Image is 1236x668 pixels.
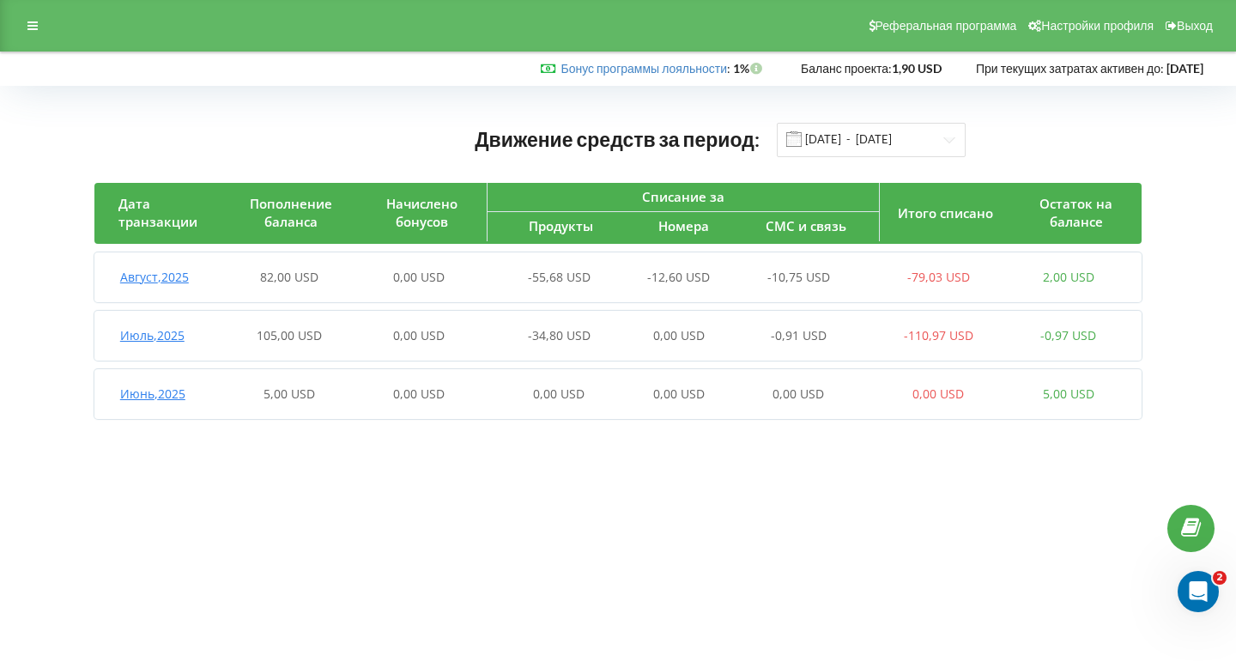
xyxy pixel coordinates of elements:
[393,327,445,343] span: 0,00 USD
[257,327,322,343] span: 105,00 USD
[767,269,830,285] span: -10,75 USD
[118,195,197,230] span: Дата транзакции
[529,217,593,234] span: Продукты
[653,327,705,343] span: 0,00 USD
[528,269,591,285] span: -55,68 USD
[1166,61,1203,76] strong: [DATE]
[1043,269,1094,285] span: 2,00 USD
[1041,19,1154,33] span: Настройки профиля
[386,195,457,230] span: Начислено бонусов
[733,61,766,76] strong: 1%
[475,127,760,151] span: Движение средств за период:
[560,61,730,76] span: :
[898,204,993,222] span: Итого списано
[1043,386,1094,402] span: 5,00 USD
[250,195,332,230] span: Пополнение баланса
[912,386,964,402] span: 0,00 USD
[772,386,824,402] span: 0,00 USD
[264,386,315,402] span: 5,00 USD
[766,217,846,234] span: СМС и связь
[658,217,709,234] span: Номера
[1039,195,1112,230] span: Остаток на балансе
[120,386,185,402] span: Июнь , 2025
[393,386,445,402] span: 0,00 USD
[892,61,942,76] strong: 1,90 USD
[393,269,445,285] span: 0,00 USD
[647,269,710,285] span: -12,60 USD
[120,327,185,343] span: Июль , 2025
[904,327,973,343] span: -110,97 USD
[1177,19,1213,33] span: Выход
[120,269,189,285] span: Август , 2025
[653,386,705,402] span: 0,00 USD
[801,61,892,76] span: Баланс проекта:
[1040,327,1096,343] span: -0,97 USD
[1178,571,1219,612] iframe: Intercom live chat
[560,61,727,76] a: Бонус программы лояльности
[875,19,1017,33] span: Реферальная программа
[533,386,585,402] span: 0,00 USD
[771,327,827,343] span: -0,91 USD
[1213,571,1227,585] span: 2
[260,269,318,285] span: 82,00 USD
[907,269,970,285] span: -79,03 USD
[976,61,1164,76] span: При текущих затратах активен до:
[528,327,591,343] span: -34,80 USD
[642,188,724,205] span: Списание за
